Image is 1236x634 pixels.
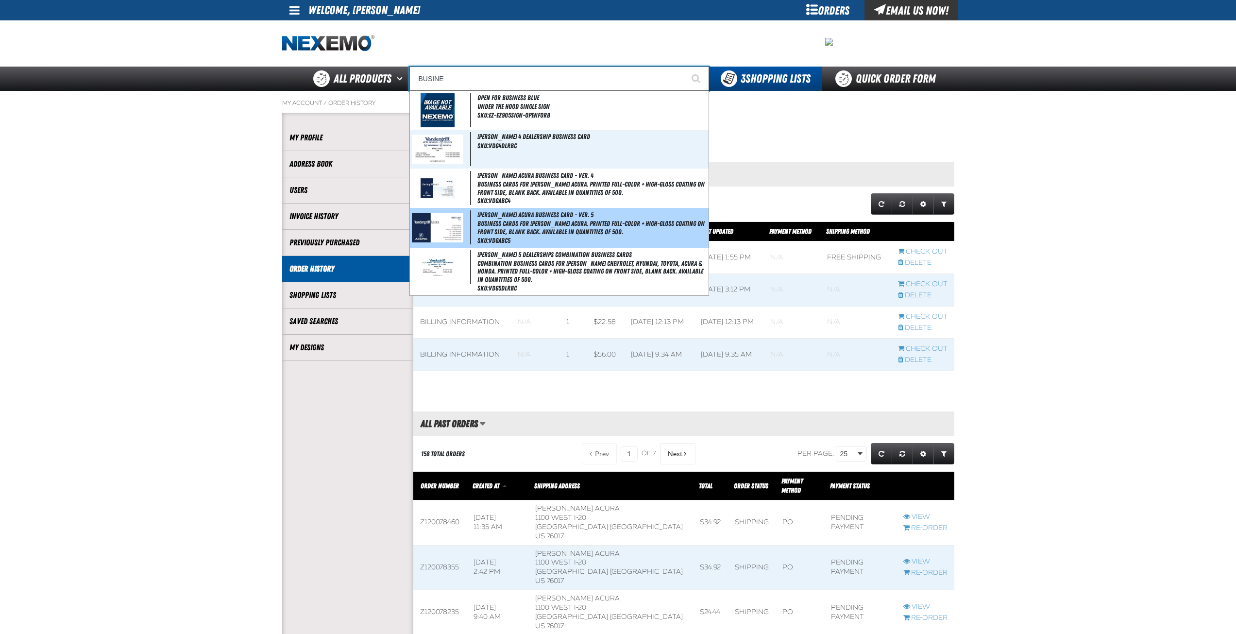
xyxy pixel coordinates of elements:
[289,237,406,248] a: Previously Purchased
[903,524,948,533] a: Re-Order Z120078460 order
[699,482,712,490] a: Total
[289,185,406,196] a: Users
[477,220,707,236] span: Business Cards for [PERSON_NAME] Acura. Printed full-color + high-gloss coating on front side, bl...
[289,132,406,143] a: My Profile
[892,193,913,215] a: Reset grid action
[535,549,620,558] span: [PERSON_NAME] Acura
[824,500,897,546] td: Pending payment
[421,93,455,127] img: missing_image.jpg
[898,324,948,333] a: Delete checkout started from
[700,227,733,235] a: Last Updated
[289,342,406,353] a: My Designs
[898,280,948,289] a: Continue checkout started from
[913,193,934,215] a: Expand or Collapse Grid Settings
[289,158,406,170] a: Address Book
[477,251,632,258] span: [PERSON_NAME] 5 Dealerships Combination Business Cards
[871,443,892,464] a: Refresh grid action
[547,577,564,585] bdo: 76017
[477,284,517,292] span: SKU:VDG5DLRBC
[610,567,683,576] span: [GEOGRAPHIC_DATA]
[587,306,625,339] td: $22.58
[420,350,504,360] div: Billing Information
[477,133,590,140] span: [PERSON_NAME] 4 Dealership Business Card
[820,274,891,306] td: Blank
[559,306,587,339] td: 1
[709,67,822,91] button: You have 3 Shopping Lists. Open to view details
[913,443,934,464] a: Expand or Collapse Grid Settings
[289,316,406,327] a: Saved Searches
[282,35,374,52] img: Nexemo logo
[412,213,463,242] img: 5b115822d44e6346747013-vdgabc5.jpg
[477,142,517,150] span: SKU:VDG4DLRBC
[289,263,406,274] a: Order History
[892,443,913,464] a: Reset grid action
[282,99,954,107] nav: Breadcrumbs
[694,306,764,339] td: [DATE] 12:13 PM
[871,193,892,215] a: Refresh grid action
[412,135,463,164] img: 5b8433d072af7953222999-VDG4DLRBC-1.jpg
[898,291,948,300] a: Delete checkout started from
[933,193,954,215] a: Expand or Collapse Grid Filters
[898,312,948,322] a: Continue checkout started from
[535,523,608,531] span: [GEOGRAPHIC_DATA]
[409,67,709,91] input: Search
[763,241,820,274] td: Blank
[477,94,539,102] span: Open for Business Blue
[621,446,638,462] input: Current page number
[824,545,897,590] td: Pending payment
[734,482,768,490] span: Order Status
[282,99,322,107] a: My Account
[473,482,499,490] span: Created At
[728,500,776,546] td: Shipping
[535,532,545,540] span: US
[898,344,948,354] a: Continue checkout started from
[477,237,510,244] span: SKU:VDGABC5
[830,482,870,490] span: Payment Status
[535,504,620,513] span: [PERSON_NAME] Acura
[535,603,586,612] span: 1100 West I-20
[467,545,528,590] td: [DATE] 2:42 PM
[559,339,587,371] td: 1
[535,613,608,621] span: [GEOGRAPHIC_DATA]
[668,450,682,458] span: Next Page
[473,482,501,490] a: Created At
[741,72,811,86] span: Shopping Lists
[511,306,560,339] td: Blank
[535,577,545,585] span: US
[467,500,528,546] td: [DATE] 11:35 AM
[693,500,728,546] td: $34.92
[282,35,374,52] a: Home
[421,482,459,490] a: Order Number
[535,558,586,566] span: 1100 West I-20
[334,70,391,87] span: All Products
[547,622,564,630] bdo: 76017
[477,197,510,205] span: SKU:VDGABC4
[903,614,948,623] a: Re-Order Z120078235 order
[933,443,954,464] a: Expand or Collapse Grid Filters
[534,482,580,490] span: Shipping Address
[693,545,728,590] td: $34.92
[511,339,560,371] td: Blank
[685,67,709,91] button: Start Searching
[763,339,820,371] td: Blank
[822,67,954,91] a: Quick Order Form
[840,449,856,459] span: 25
[477,211,593,219] span: [PERSON_NAME] Acura Business Card - Ver. 5
[323,99,327,107] span: /
[642,449,656,458] span: of 7
[820,241,891,274] td: Free Shipping
[421,171,455,205] img: 5b115822cfe1d261882510-vdgabc4.jpg
[826,227,870,235] span: Shipping Method
[535,567,608,576] span: [GEOGRAPHIC_DATA]
[413,545,467,590] td: Z120078355
[289,211,406,222] a: Invoice History
[477,111,550,119] span: SKU:EZ-EZ905SIGN-OPENFORB
[421,250,455,284] img: 5b115822b986c619078990-vdg5dlrbc_031615.jpg
[728,545,776,590] td: Shipping
[897,472,954,500] th: Row actions
[820,306,891,339] td: Blank
[694,339,764,371] td: [DATE] 9:35 AM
